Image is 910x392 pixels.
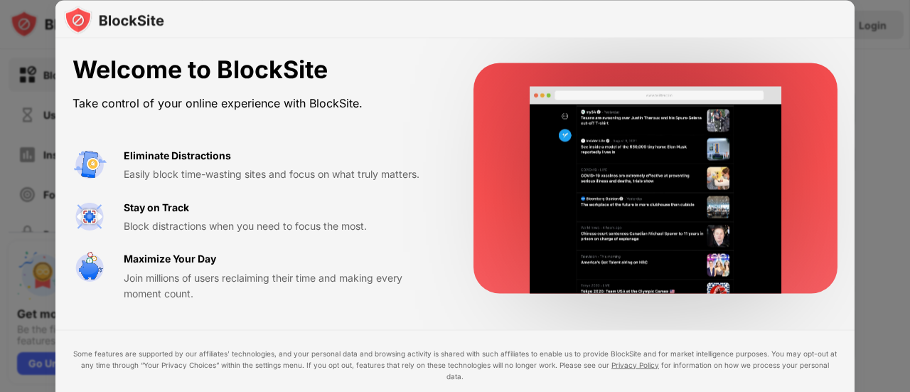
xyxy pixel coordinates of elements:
[73,347,837,381] div: Some features are supported by our affiliates’ technologies, and your personal data and browsing ...
[124,166,439,182] div: Easily block time-wasting sites and focus on what truly matters.
[64,6,164,34] img: logo-blocksite.svg
[611,360,659,369] a: Privacy Policy
[124,251,216,267] div: Maximize Your Day
[124,270,439,302] div: Join millions of users reclaiming their time and making every moment count.
[73,55,439,85] div: Welcome to BlockSite
[73,92,439,113] div: Take control of your online experience with BlockSite.
[73,147,107,181] img: value-avoid-distractions.svg
[73,199,107,233] img: value-focus.svg
[124,218,439,233] div: Block distractions when you need to focus the most.
[124,199,189,215] div: Stay on Track
[73,251,107,285] img: value-safe-time.svg
[124,147,231,163] div: Eliminate Distractions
